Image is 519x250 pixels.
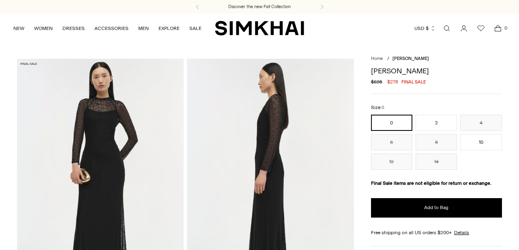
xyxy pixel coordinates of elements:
span: [PERSON_NAME] [392,56,429,61]
a: SALE [189,19,202,37]
div: / [387,56,389,62]
a: Go to the account page [456,20,472,36]
a: NEW [13,19,24,37]
span: 0 [382,105,384,110]
nav: breadcrumbs [371,56,502,62]
button: 12 [371,154,412,170]
a: Discover the new Fall Collection [228,4,291,10]
span: $278 [387,78,398,85]
button: 6 [371,134,412,150]
a: SIMKHAI [215,20,304,36]
strong: Final Sale items are not eligible for return or exchange. [371,180,491,186]
label: Size: [371,104,384,111]
span: 0 [502,24,509,32]
a: MEN [138,19,149,37]
a: DRESSES [62,19,85,37]
button: 14 [416,154,457,170]
a: ACCESSORIES [94,19,129,37]
a: EXPLORE [159,19,180,37]
button: 8 [416,134,457,150]
s: $695 [371,78,382,85]
a: Home [371,56,383,61]
h1: [PERSON_NAME] [371,67,502,75]
a: Wishlist [473,20,489,36]
button: 10 [460,134,502,150]
div: Free shipping on all US orders $200+ [371,229,502,236]
button: 2 [416,115,457,131]
a: Open search modal [439,20,455,36]
a: WOMEN [34,19,53,37]
span: Add to Bag [424,204,448,211]
a: Details [454,229,469,236]
button: 4 [460,115,502,131]
button: Add to Bag [371,198,502,218]
a: Open cart modal [490,20,506,36]
button: 0 [371,115,412,131]
button: USD $ [414,19,436,37]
